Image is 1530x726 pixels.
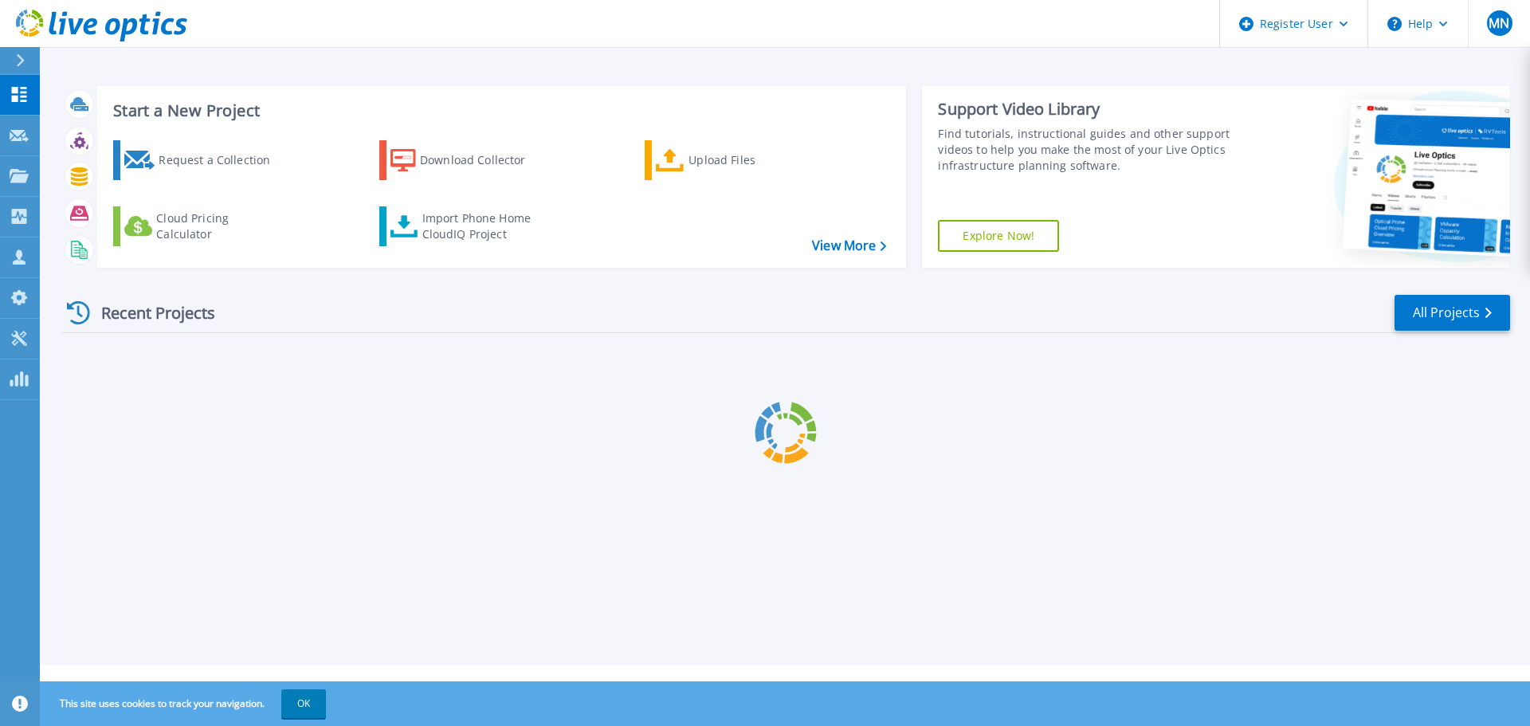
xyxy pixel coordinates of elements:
[812,238,886,253] a: View More
[938,99,1238,120] div: Support Video Library
[379,140,557,180] a: Download Collector
[1489,17,1509,29] span: MN
[113,140,291,180] a: Request a Collection
[156,210,284,242] div: Cloud Pricing Calculator
[420,144,547,176] div: Download Collector
[113,102,886,120] h3: Start a New Project
[61,293,237,332] div: Recent Projects
[938,126,1238,174] div: Find tutorials, instructional guides and other support videos to help you make the most of your L...
[159,144,286,176] div: Request a Collection
[422,210,547,242] div: Import Phone Home CloudIQ Project
[113,206,291,246] a: Cloud Pricing Calculator
[44,689,326,718] span: This site uses cookies to track your navigation.
[1395,295,1510,331] a: All Projects
[645,140,822,180] a: Upload Files
[938,220,1059,252] a: Explore Now!
[281,689,326,718] button: OK
[688,144,816,176] div: Upload Files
